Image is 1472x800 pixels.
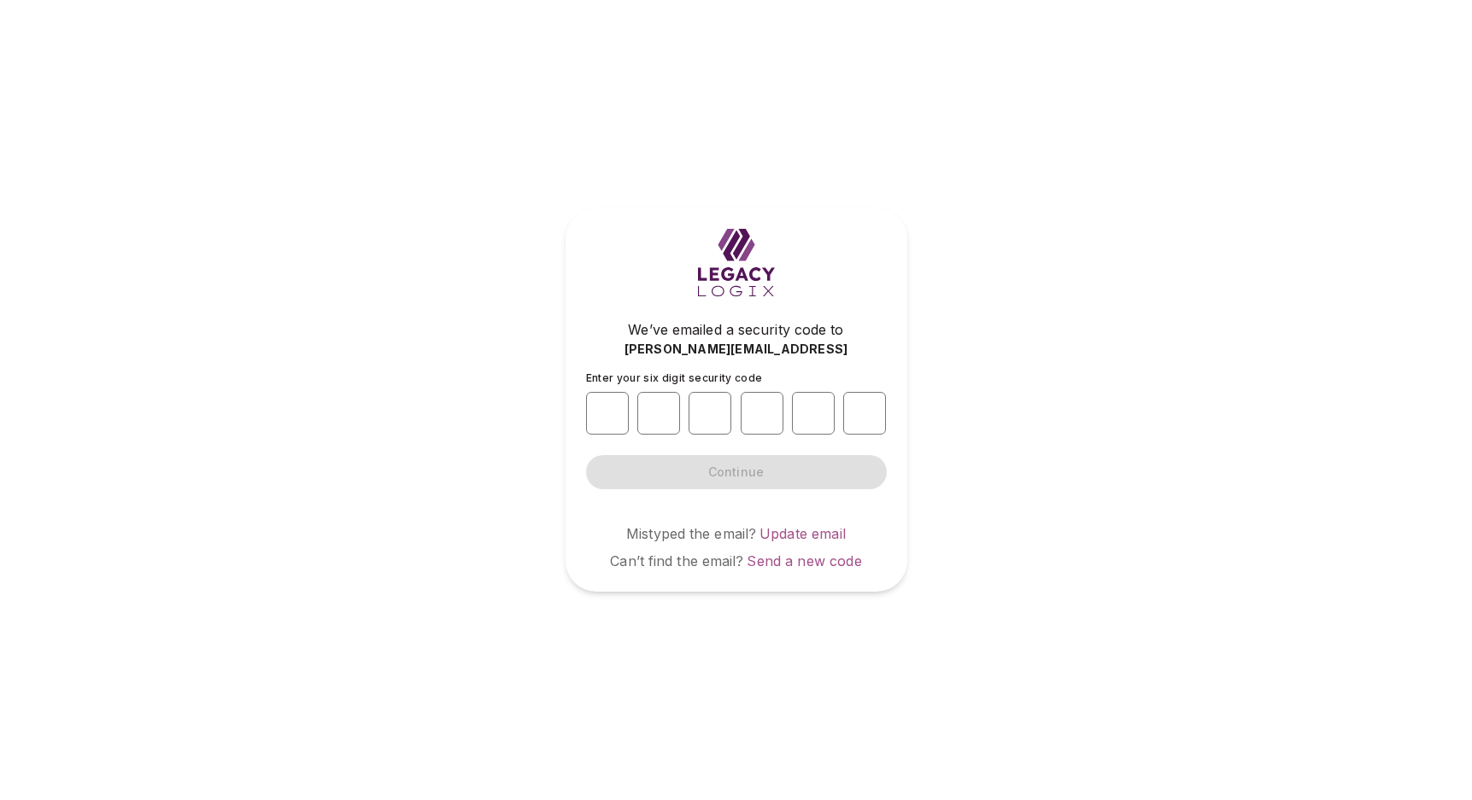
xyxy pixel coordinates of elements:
[626,525,756,542] span: Mistyped the email?
[759,525,846,542] a: Update email
[625,341,848,358] span: [PERSON_NAME][EMAIL_ADDRESS]
[586,371,763,384] span: Enter your six digit security code
[610,552,743,569] span: Can’t find the email?
[628,319,843,340] span: We’ve emailed a security code to
[747,552,861,569] a: Send a new code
